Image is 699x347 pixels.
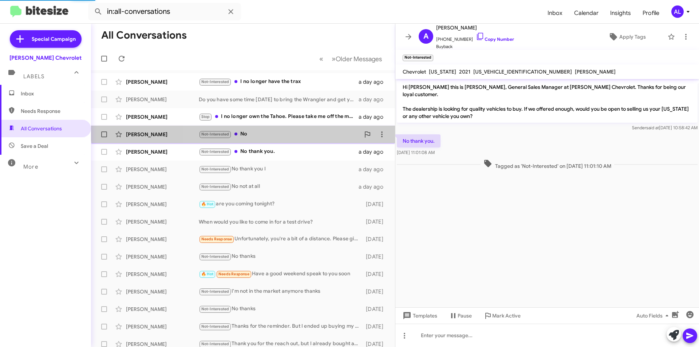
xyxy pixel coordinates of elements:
div: [PERSON_NAME] [126,253,199,260]
span: Special Campaign [32,35,76,43]
div: are you coming tonight? [199,200,362,208]
div: No thanks [199,252,362,261]
div: Unfortunately, you're a bit of a distance. Please give me more information on the car if possible... [199,235,362,243]
div: I'm not in the market anymore thanks [199,287,362,296]
button: Auto Fields [631,309,677,322]
div: [PERSON_NAME] [126,148,199,155]
div: [DATE] [362,201,389,208]
span: said at [646,125,659,130]
div: [PERSON_NAME] [126,131,199,138]
div: [PERSON_NAME] [126,113,199,121]
div: a day ago [359,183,389,190]
div: [PERSON_NAME] [126,236,199,243]
span: A [423,31,429,42]
div: Do you have some time [DATE] to bring the Wrangler and get you a quick appraisal? [199,96,359,103]
span: 2021 [459,68,470,75]
span: Tagged as 'Not-Interested' on [DATE] 11:01:10 AM [481,159,614,170]
span: [DATE] 11:01:08 AM [397,150,435,155]
span: Stop [201,114,210,119]
div: a day ago [359,78,389,86]
span: [PERSON_NAME] [575,68,616,75]
a: Special Campaign [10,30,82,48]
span: [US_VEHICLE_IDENTIFICATION_NUMBER] [473,68,572,75]
div: I no longer own the Tahoe. Please take me off the mailings. [199,113,359,121]
span: Needs Response [201,237,232,241]
span: 🔥 Hot [201,202,214,206]
p: Hi [PERSON_NAME] this is [PERSON_NAME], General Sales Manager at [PERSON_NAME] Chevrolet. Thanks ... [397,80,698,123]
span: Not-Interested [201,184,229,189]
button: AL [665,5,691,18]
button: Next [327,51,386,66]
span: Not-Interested [201,132,229,137]
div: Have a good weekend speak to you soon [199,270,362,278]
h1: All Conversations [101,29,187,41]
span: Sender [DATE] 10:58:42 AM [632,125,698,130]
span: Older Messages [336,55,382,63]
div: [PERSON_NAME] [126,288,199,295]
div: No thanks [199,305,362,313]
button: Previous [315,51,328,66]
span: Not-Interested [201,289,229,294]
div: [DATE] [362,305,389,313]
div: [PERSON_NAME] Chevrolet [9,54,82,62]
div: When would you like to come in for a test drive? [199,218,362,225]
span: All Conversations [21,125,62,132]
span: Apply Tags [619,30,646,43]
div: a day ago [359,96,389,103]
span: Chevrolet [403,68,426,75]
span: Not-Interested [201,342,229,346]
div: a day ago [359,113,389,121]
div: No thank you I [199,165,359,173]
button: Mark Active [478,309,526,322]
div: [PERSON_NAME] [126,305,199,313]
span: Labels [23,73,44,80]
span: « [319,54,323,63]
span: Mark Active [492,309,521,322]
a: Inbox [542,3,568,24]
div: [PERSON_NAME] [126,271,199,278]
div: [PERSON_NAME] [126,78,199,86]
span: Needs Response [218,272,249,276]
div: a day ago [359,166,389,173]
span: More [23,163,38,170]
button: Templates [395,309,443,322]
span: Pause [458,309,472,322]
div: [PERSON_NAME] [126,96,199,103]
div: [PERSON_NAME] [126,183,199,190]
a: Calendar [568,3,604,24]
div: a day ago [359,148,389,155]
div: No [199,130,360,138]
button: Apply Tags [589,30,664,43]
small: Not-Interested [403,55,433,61]
span: Buyback [436,43,514,50]
div: No thank you. [199,147,359,156]
div: [PERSON_NAME] [126,166,199,173]
input: Search [88,3,241,20]
a: Profile [637,3,665,24]
span: Auto Fields [636,309,671,322]
nav: Page navigation example [315,51,386,66]
div: [DATE] [362,218,389,225]
div: [PERSON_NAME] [126,201,199,208]
span: Not-Interested [201,324,229,329]
span: Inbox [21,90,83,97]
span: [PERSON_NAME] [436,23,514,32]
div: [PERSON_NAME] [126,323,199,330]
div: AL [671,5,684,18]
div: [DATE] [362,323,389,330]
span: Save a Deal [21,142,48,150]
span: » [332,54,336,63]
p: No thank you. [397,134,441,147]
div: [DATE] [362,236,389,243]
span: Not-Interested [201,79,229,84]
span: 🔥 Hot [201,272,214,276]
button: Pause [443,309,478,322]
span: Not-Interested [201,167,229,171]
div: No not at all [199,182,359,191]
a: Insights [604,3,637,24]
span: Templates [401,309,437,322]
